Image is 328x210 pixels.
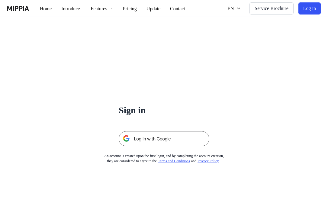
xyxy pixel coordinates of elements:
[150,3,176,15] button: Update
[7,6,29,11] img: logo
[35,3,58,15] button: Home
[119,131,209,146] img: 구글 로그인 버튼
[119,104,209,117] h1: Sign in
[217,2,240,15] button: EN
[94,153,234,164] div: An account is created upon the first login, and by completing the account creation, they are cons...
[89,3,125,15] button: Features
[150,0,176,17] a: Update
[159,159,196,163] a: Terms and Conditions
[176,3,204,15] button: Contact
[221,5,230,12] div: EN
[297,2,321,15] button: Log in
[58,3,89,15] button: Introduce
[244,2,293,15] button: Service Brochure
[205,159,228,163] a: Privacy Policy
[125,3,150,15] button: Pricing
[94,5,116,12] div: Features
